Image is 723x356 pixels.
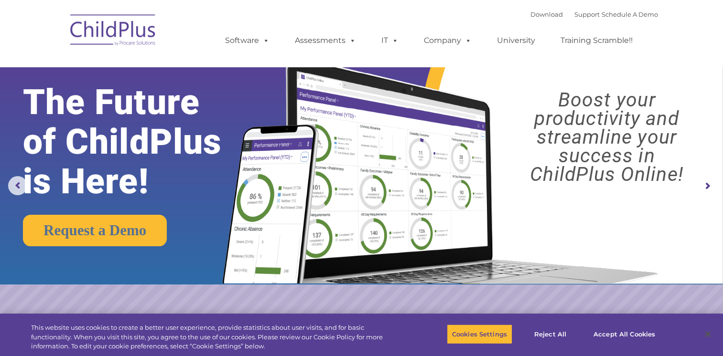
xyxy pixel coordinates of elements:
[216,31,279,50] a: Software
[285,31,366,50] a: Assessments
[602,10,658,18] a: Schedule A Demo
[588,324,660,344] button: Accept All Cookies
[520,324,580,344] button: Reject All
[574,10,600,18] a: Support
[23,83,254,201] rs-layer: The Future of ChildPlus is Here!
[487,31,545,50] a: University
[414,31,481,50] a: Company
[133,63,162,70] span: Last name
[372,31,408,50] a: IT
[697,324,718,345] button: Close
[447,324,512,344] button: Cookies Settings
[530,10,563,18] a: Download
[23,215,167,246] a: Request a Demo
[551,31,642,50] a: Training Scramble!!
[133,102,173,109] span: Phone number
[499,91,714,184] rs-layer: Boost your productivity and streamline your success in ChildPlus Online!
[31,323,398,351] div: This website uses cookies to create a better user experience, provide statistics about user visit...
[65,8,161,55] img: ChildPlus by Procare Solutions
[530,10,658,18] font: |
